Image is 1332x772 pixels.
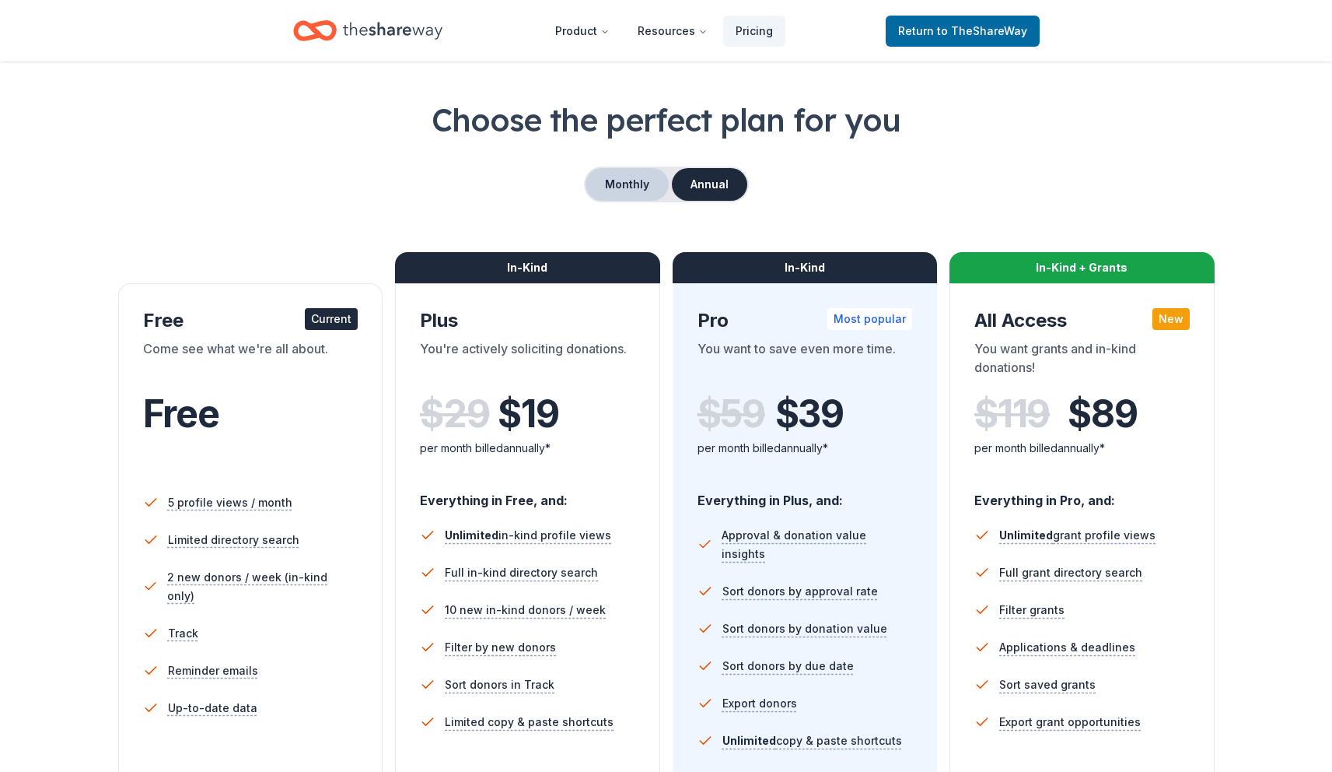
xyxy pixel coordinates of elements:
span: 10 new in-kind donors / week [445,601,606,619]
span: Applications & deadlines [999,638,1135,657]
div: You're actively soliciting donations. [420,339,635,383]
span: Return [898,22,1027,40]
span: 5 profile views / month [168,493,292,512]
div: You want to save even more time. [697,339,913,383]
nav: Main [543,12,785,49]
span: Free [143,391,219,437]
span: 2 new donors / week (in-kind only) [167,568,358,605]
span: Limited copy & paste shortcuts [445,713,614,732]
span: Sort donors by donation value [722,619,887,638]
div: Free [143,308,358,333]
span: Export donors [722,694,797,713]
div: New [1152,308,1190,330]
span: Export grant opportunities [999,713,1141,732]
div: per month billed annually* [697,439,913,458]
div: Everything in Pro, and: [974,478,1190,511]
span: Sort donors by approval rate [722,582,878,601]
span: Filter grants [999,601,1065,619]
div: Current [305,308,358,330]
span: Sort donors by due date [722,657,854,675]
h1: Choose the perfect plan for you [62,98,1270,142]
span: Reminder emails [168,661,258,680]
div: You want grants and in-kind donations! [974,339,1190,383]
span: $ 39 [775,392,844,436]
div: Everything in Free, and: [420,478,635,511]
div: per month billed annually* [420,439,635,458]
span: Sort donors in Track [445,675,554,694]
span: to TheShareWay [937,24,1027,37]
button: Product [543,16,622,47]
span: Unlimited [999,528,1053,542]
span: Up-to-date data [168,699,257,718]
button: Resources [625,16,720,47]
div: All Access [974,308,1190,333]
span: $ 19 [498,392,558,436]
a: Returnto TheShareWay [886,16,1040,47]
div: Pro [697,308,913,333]
span: Approval & donation value insights [722,526,912,563]
div: Plus [420,308,635,333]
div: In-Kind + Grants [949,252,1215,283]
span: grant profile views [999,528,1155,542]
button: Monthly [586,168,669,201]
span: Limited directory search [168,531,299,549]
div: per month billed annually* [974,439,1190,458]
span: Unlimited [722,734,776,747]
span: Full in-kind directory search [445,563,598,582]
div: Come see what we're all about. [143,339,358,383]
div: Most popular [827,308,912,330]
span: Filter by new donors [445,638,556,657]
span: Full grant directory search [999,563,1142,582]
a: Home [293,12,442,49]
div: In-Kind [673,252,938,283]
span: Sort saved grants [999,675,1096,694]
div: In-Kind [395,252,660,283]
span: copy & paste shortcuts [722,734,902,747]
div: Everything in Plus, and: [697,478,913,511]
span: Track [168,624,198,643]
span: Unlimited [445,528,498,542]
span: $ 89 [1068,392,1137,436]
a: Pricing [723,16,785,47]
button: Annual [672,168,747,201]
span: in-kind profile views [445,528,611,542]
